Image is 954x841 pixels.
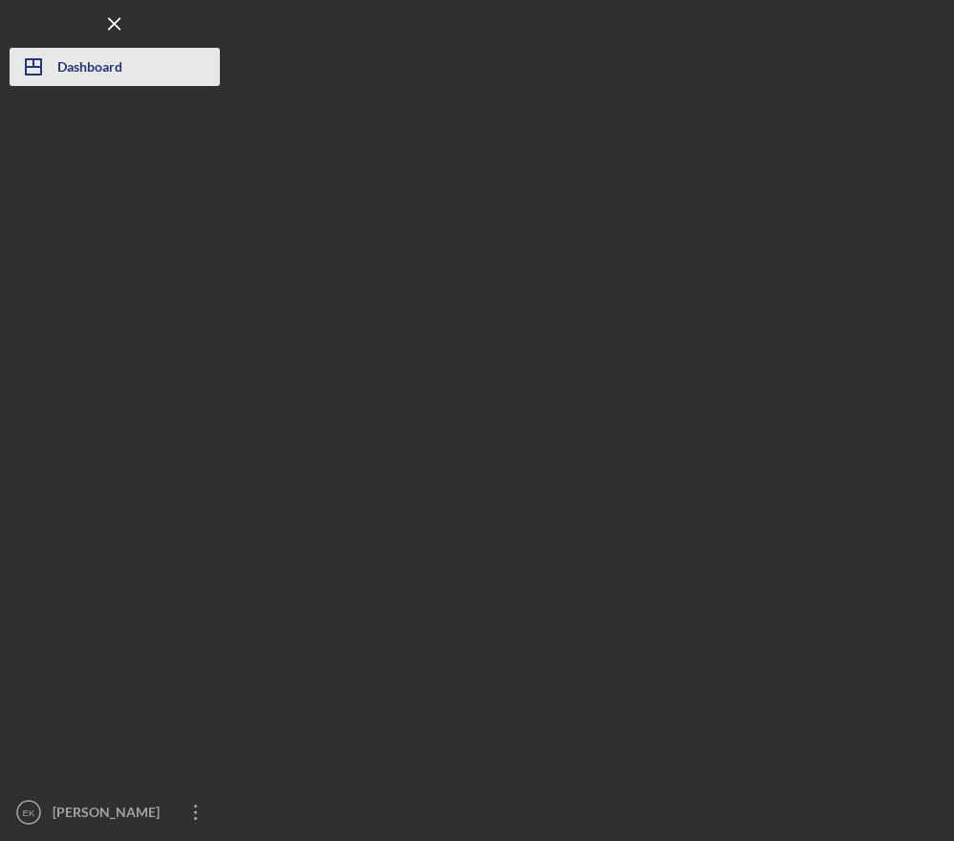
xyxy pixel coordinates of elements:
[10,793,220,831] button: EK[PERSON_NAME]
[57,48,122,91] div: Dashboard
[10,48,220,86] button: Dashboard
[48,793,172,836] div: [PERSON_NAME]
[23,808,35,818] text: EK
